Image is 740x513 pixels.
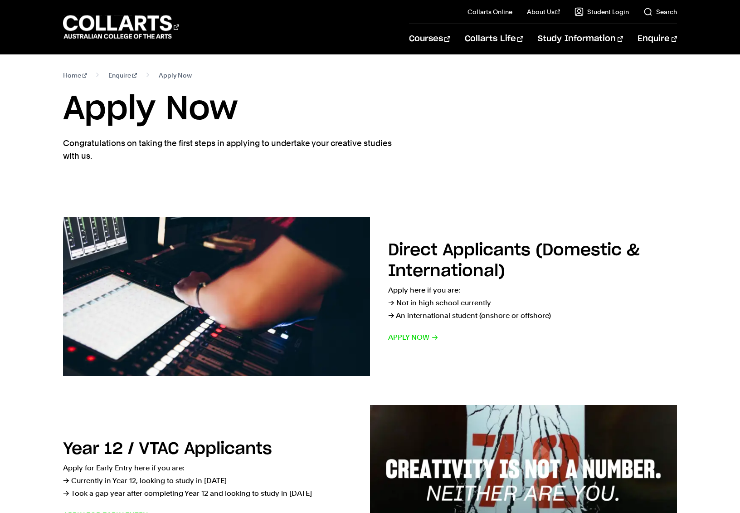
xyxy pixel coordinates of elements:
[388,284,677,322] p: Apply here if you are: → Not in high school currently → An international student (onshore or offs...
[63,69,87,82] a: Home
[465,24,523,54] a: Collarts Life
[388,331,438,344] span: Apply now
[538,24,623,54] a: Study Information
[643,7,677,16] a: Search
[63,137,394,162] p: Congratulations on taking the first steps in applying to undertake your creative studies with us.
[63,217,677,376] a: Direct Applicants (Domestic & International) Apply here if you are:→ Not in high school currently...
[159,69,192,82] span: Apply Now
[638,24,677,54] a: Enquire
[63,89,677,130] h1: Apply Now
[527,7,560,16] a: About Us
[108,69,137,82] a: Enquire
[388,242,640,280] h2: Direct Applicants (Domestic & International)
[467,7,512,16] a: Collarts Online
[63,441,272,457] h2: Year 12 / VTAC Applicants
[574,7,629,16] a: Student Login
[63,14,179,40] div: Go to homepage
[63,462,352,500] p: Apply for Early Entry here if you are: → Currently in Year 12, looking to study in [DATE] → Took ...
[409,24,450,54] a: Courses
